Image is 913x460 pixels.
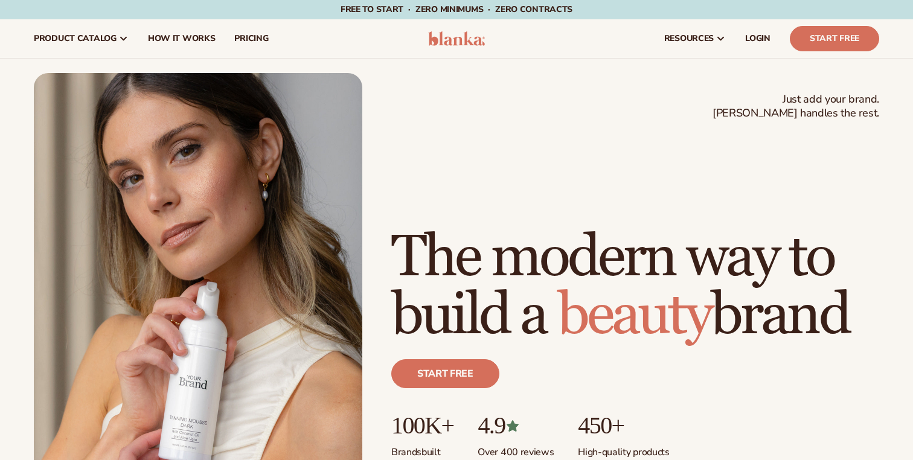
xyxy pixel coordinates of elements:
[790,26,879,51] a: Start Free
[148,34,216,43] span: How It Works
[341,4,572,15] span: Free to start · ZERO minimums · ZERO contracts
[557,280,711,351] span: beauty
[578,412,669,439] p: 450+
[478,439,554,459] p: Over 400 reviews
[713,92,879,121] span: Just add your brand. [PERSON_NAME] handles the rest.
[664,34,714,43] span: resources
[745,34,770,43] span: LOGIN
[24,19,138,58] a: product catalog
[428,31,485,46] img: logo
[391,439,453,459] p: Brands built
[391,229,879,345] h1: The modern way to build a brand
[225,19,278,58] a: pricing
[138,19,225,58] a: How It Works
[391,359,499,388] a: Start free
[391,412,453,439] p: 100K+
[34,34,117,43] span: product catalog
[655,19,735,58] a: resources
[735,19,780,58] a: LOGIN
[234,34,268,43] span: pricing
[578,439,669,459] p: High-quality products
[478,412,554,439] p: 4.9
